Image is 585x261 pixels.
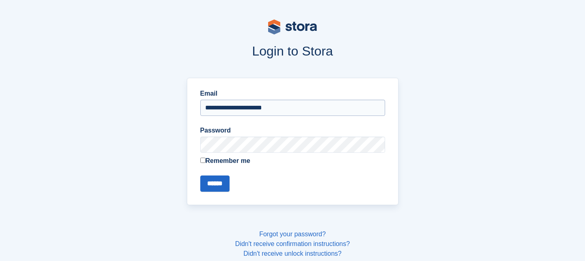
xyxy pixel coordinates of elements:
a: Didn't receive unlock instructions? [243,250,341,257]
a: Didn't receive confirmation instructions? [235,240,350,247]
label: Email [200,89,385,98]
label: Remember me [200,156,385,166]
h1: Login to Stora [32,44,553,58]
img: stora-logo-53a41332b3708ae10de48c4981b4e9114cc0af31d8433b30ea865607fb682f29.svg [268,19,317,34]
input: Remember me [200,158,206,163]
a: Forgot your password? [259,231,326,237]
label: Password [200,126,385,135]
